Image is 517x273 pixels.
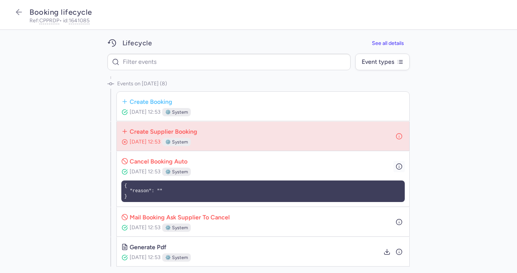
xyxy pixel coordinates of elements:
[355,54,410,70] button: Event types
[130,139,161,145] span: [DATE] 12:53
[130,212,230,222] span: mail booking ask supplier to cancel
[130,254,161,261] span: [DATE] 12:53
[165,108,188,116] span: ⚙️ system
[165,254,188,261] span: ⚙️ system
[165,168,188,176] span: ⚙️ system
[39,18,59,23] button: CPPRDP
[366,36,410,51] button: See all details
[130,156,187,166] span: cancel booking auto
[121,180,405,202] pre: { "reason": "" }
[372,40,404,46] span: See all details
[29,8,92,17] span: Booking lifecycle
[130,224,161,231] span: [DATE] 12:53
[107,54,351,70] input: Filter events
[165,224,188,231] span: ⚙️ system
[29,18,504,23] p: Ref: • id:
[362,59,394,65] span: Event types
[130,109,161,115] span: [DATE] 12:53
[130,168,161,175] span: [DATE] 12:53
[122,39,152,48] h3: Lifecycle
[69,18,90,23] button: 1641085
[130,242,166,251] span: generate pdf
[117,76,167,91] span: Events on [DATE] (8)
[165,138,188,146] span: ⚙️ system
[130,97,172,106] span: create booking
[130,126,197,136] span: create supplier booking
